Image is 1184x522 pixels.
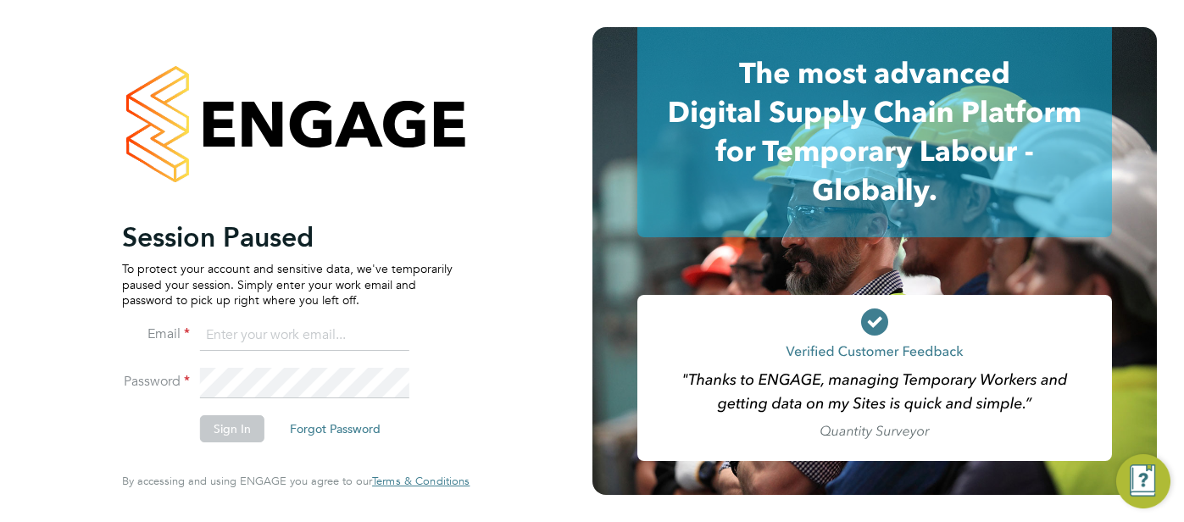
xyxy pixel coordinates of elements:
[122,373,190,391] label: Password
[276,415,394,442] button: Forgot Password
[372,475,470,488] a: Terms & Conditions
[1116,454,1170,508] button: Engage Resource Center
[122,261,453,308] p: To protect your account and sensitive data, we've temporarily paused your session. Simply enter y...
[122,220,453,254] h2: Session Paused
[122,325,190,343] label: Email
[200,320,409,351] input: Enter your work email...
[372,474,470,488] span: Terms & Conditions
[122,474,470,488] span: By accessing and using ENGAGE you agree to our
[200,415,264,442] button: Sign In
